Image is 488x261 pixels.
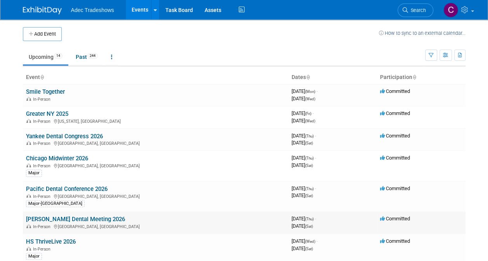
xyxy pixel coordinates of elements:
[87,53,98,59] span: 244
[305,239,315,244] span: (Wed)
[23,50,68,64] a: Upcoming14
[305,187,314,191] span: (Thu)
[305,141,313,145] span: (Sat)
[26,194,31,198] img: In-Person Event
[26,119,31,123] img: In-Person Event
[26,224,31,228] img: In-Person Event
[26,223,285,229] div: [GEOGRAPHIC_DATA], [GEOGRAPHIC_DATA]
[408,7,426,13] span: Search
[315,155,316,161] span: -
[26,193,285,199] div: [GEOGRAPHIC_DATA], [GEOGRAPHIC_DATA]
[26,170,42,177] div: Major
[380,185,410,191] span: Committed
[305,97,315,101] span: (Wed)
[305,119,315,123] span: (Wed)
[398,3,433,17] a: Search
[26,110,68,117] a: Greater NY 2025
[26,140,285,146] div: [GEOGRAPHIC_DATA], [GEOGRAPHIC_DATA]
[33,247,53,252] span: In-Person
[292,185,316,191] span: [DATE]
[292,238,318,244] span: [DATE]
[26,247,31,251] img: In-Person Event
[305,217,314,221] span: (Thu)
[306,74,310,80] a: Sort by Start Date
[23,27,62,41] button: Add Event
[316,88,318,94] span: -
[26,118,285,124] div: [US_STATE], [GEOGRAPHIC_DATA]
[305,194,313,198] span: (Sat)
[71,7,114,13] span: Adec Tradeshows
[70,50,104,64] a: Past244
[292,246,313,251] span: [DATE]
[33,224,53,229] span: In-Person
[33,119,53,124] span: In-Person
[33,141,53,146] span: In-Person
[315,216,316,222] span: -
[305,163,313,168] span: (Sat)
[33,97,53,102] span: In-Person
[292,118,315,124] span: [DATE]
[316,238,318,244] span: -
[412,74,416,80] a: Sort by Participation Type
[26,162,285,168] div: [GEOGRAPHIC_DATA], [GEOGRAPHIC_DATA]
[305,156,314,160] span: (Thu)
[292,155,316,161] span: [DATE]
[443,3,458,17] img: Carol Schmidlin
[23,7,62,14] img: ExhibitDay
[305,247,313,251] span: (Sat)
[54,53,63,59] span: 14
[26,163,31,167] img: In-Person Event
[292,88,318,94] span: [DATE]
[305,89,315,94] span: (Mon)
[380,216,410,222] span: Committed
[377,71,465,84] th: Participation
[313,110,314,116] span: -
[292,223,313,229] span: [DATE]
[305,134,314,138] span: (Thu)
[26,155,88,162] a: Chicago Midwinter 2026
[305,224,313,228] span: (Sat)
[40,74,44,80] a: Sort by Event Name
[305,112,311,116] span: (Fri)
[26,141,31,145] img: In-Person Event
[33,163,53,168] span: In-Person
[380,238,410,244] span: Committed
[379,30,465,36] a: How to sync to an external calendar...
[292,192,313,198] span: [DATE]
[292,162,313,168] span: [DATE]
[23,71,288,84] th: Event
[26,238,76,245] a: HS ThriveLive 2026
[380,88,410,94] span: Committed
[292,110,314,116] span: [DATE]
[380,110,410,116] span: Committed
[26,185,108,192] a: Pacific Dental Conference 2026
[292,216,316,222] span: [DATE]
[26,133,103,140] a: Yankee Dental Congress 2026
[292,96,315,101] span: [DATE]
[288,71,377,84] th: Dates
[292,140,313,146] span: [DATE]
[292,133,316,139] span: [DATE]
[26,253,42,260] div: Major
[26,200,85,207] div: Major-[GEOGRAPHIC_DATA]
[380,155,410,161] span: Committed
[315,133,316,139] span: -
[33,194,53,199] span: In-Person
[26,88,65,95] a: Smile Together
[26,97,31,101] img: In-Person Event
[26,216,125,223] a: [PERSON_NAME] Dental Meeting 2026
[315,185,316,191] span: -
[380,133,410,139] span: Committed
